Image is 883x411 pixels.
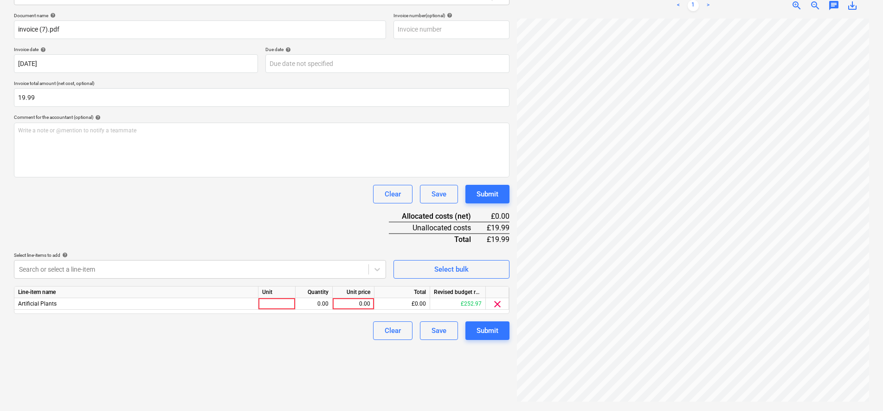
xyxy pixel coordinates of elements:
[265,54,509,73] input: Due date not specified
[14,13,386,19] div: Document name
[48,13,56,18] span: help
[14,20,386,39] input: Document name
[18,300,57,307] span: Artificial Plants
[389,222,485,234] div: Unallocated costs
[265,46,509,52] div: Due date
[14,252,386,258] div: Select line-items to add
[14,88,509,107] input: Invoice total amount (net cost, optional)
[39,47,46,52] span: help
[477,325,498,337] div: Submit
[420,185,458,203] button: Save
[837,366,883,411] iframe: Chat Widget
[432,325,446,337] div: Save
[465,185,509,203] button: Submit
[389,234,485,245] div: Total
[14,80,509,88] p: Invoice total amount (net cost, optional)
[14,46,258,52] div: Invoice date
[373,185,412,203] button: Clear
[93,115,101,120] span: help
[430,287,486,298] div: Revised budget remaining
[385,325,401,337] div: Clear
[258,287,296,298] div: Unit
[385,188,401,200] div: Clear
[393,260,509,279] button: Select bulk
[492,299,503,310] span: clear
[393,13,509,19] div: Invoice number (optional)
[374,298,430,310] div: £0.00
[284,47,291,52] span: help
[432,188,446,200] div: Save
[299,298,329,310] div: 0.00
[374,287,430,298] div: Total
[14,54,258,73] input: Invoice date not specified
[14,114,509,120] div: Comment for the accountant (optional)
[477,188,498,200] div: Submit
[393,20,509,39] input: Invoice number
[434,263,469,275] div: Select bulk
[336,298,370,310] div: 0.00
[389,211,485,222] div: Allocated costs (net)
[14,287,258,298] div: Line-item name
[430,298,486,310] div: £252.97
[420,321,458,340] button: Save
[296,287,333,298] div: Quantity
[486,211,510,222] div: £0.00
[60,252,68,258] span: help
[333,287,374,298] div: Unit price
[373,321,412,340] button: Clear
[465,321,509,340] button: Submit
[445,13,452,18] span: help
[486,222,510,234] div: £19.99
[486,234,510,245] div: £19.99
